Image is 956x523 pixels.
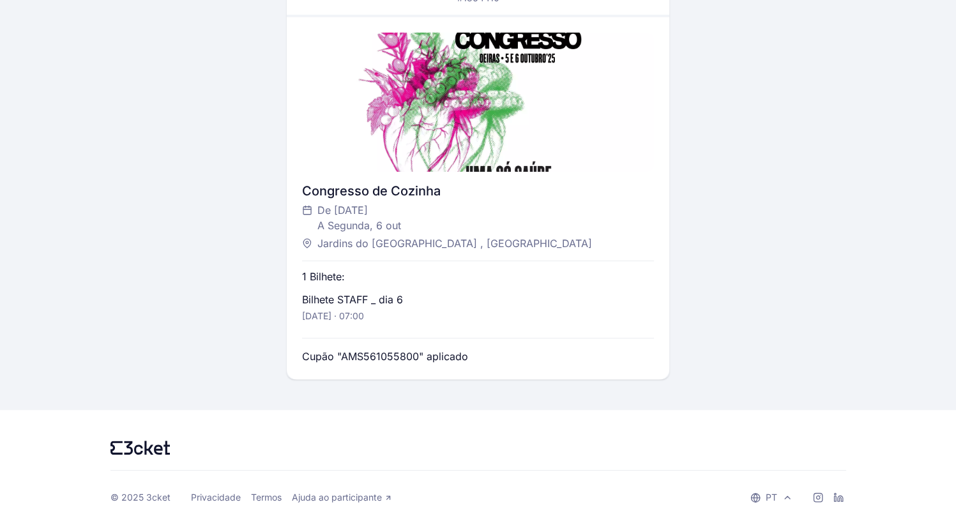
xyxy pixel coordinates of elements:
[302,292,403,307] p: Bilhete STAFF _ dia 6
[292,492,382,503] span: Ajuda ao participante
[317,236,592,251] span: Jardins do [GEOGRAPHIC_DATA] , [GEOGRAPHIC_DATA]
[766,491,777,504] p: pt
[302,310,364,322] p: [DATE] · 07:00
[302,182,654,200] div: Congresso de Cozinha
[302,349,468,364] p: Cupão "AMS561055800" aplicado
[251,492,282,503] a: Termos
[191,492,241,503] a: Privacidade
[317,202,401,233] span: De [DATE] A Segunda, 6 out
[110,492,171,503] div: © 2025 3cket
[302,269,345,284] p: 1 Bilhete:
[292,492,392,503] a: Ajuda ao participante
